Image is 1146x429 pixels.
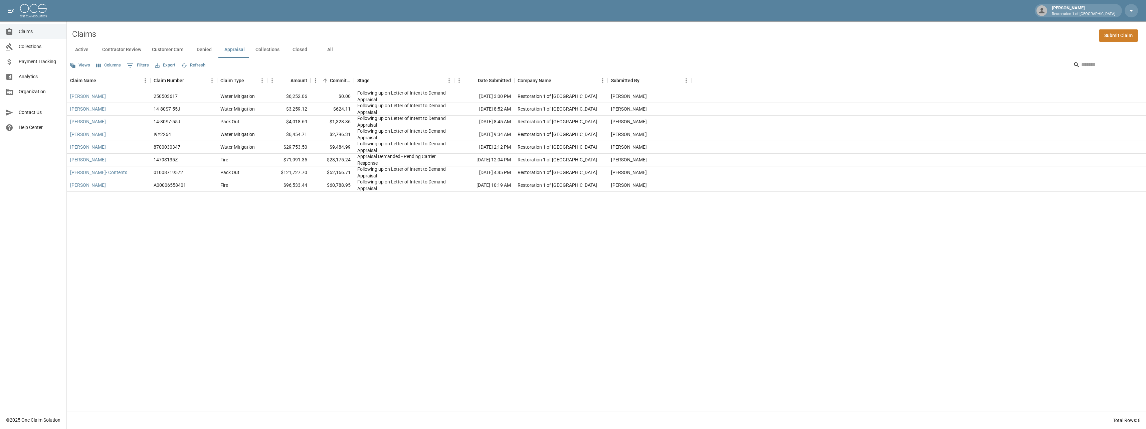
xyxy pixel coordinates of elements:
[518,118,597,125] div: Restoration 1 of Evansville
[518,156,597,163] div: Restoration 1 of Evansville
[72,29,96,39] h2: Claims
[220,93,255,100] div: Water Mitigation
[70,131,106,138] a: [PERSON_NAME]
[454,71,514,90] div: Date Submitted
[1049,5,1118,17] div: [PERSON_NAME]
[154,71,184,90] div: Claim Number
[267,179,311,192] div: $96,533.44
[311,76,321,86] button: Menu
[311,179,354,192] div: $60,788.95
[220,106,255,112] div: Water Mitigation
[19,73,61,80] span: Analytics
[70,169,127,176] a: [PERSON_NAME]- Contents
[153,60,177,70] button: Export
[357,166,451,179] div: Following up on Letter of Intent to Demand Appraisal
[454,76,464,86] button: Menu
[311,103,354,116] div: $624.11
[19,58,61,65] span: Payment Tracking
[19,109,61,116] span: Contact Us
[611,93,647,100] div: Amanda Murry
[70,93,106,100] a: [PERSON_NAME]
[154,144,180,150] div: 8700030347
[220,182,228,188] div: Fire
[321,76,330,85] button: Sort
[150,71,217,90] div: Claim Number
[67,71,150,90] div: Claim Name
[67,42,97,58] button: Active
[125,60,151,71] button: Show filters
[454,166,514,179] div: [DATE] 4:45 PM
[454,179,514,192] div: [DATE] 10:19 AM
[281,76,291,85] button: Sort
[154,131,171,138] div: I9Y2264
[357,115,451,128] div: Following up on Letter of Intent to Demand Appraisal
[154,182,186,188] div: A00006558401
[311,166,354,179] div: $52,166.71
[220,118,239,125] div: Pack Out
[518,93,597,100] div: Restoration 1 of Evansville
[70,106,106,112] a: [PERSON_NAME]
[639,76,649,85] button: Sort
[220,71,244,90] div: Claim Type
[140,76,150,86] button: Menu
[611,144,647,150] div: Amanda Murry
[611,118,647,125] div: Amanda Murry
[357,90,451,103] div: Following up on Letter of Intent to Demand Appraisal
[220,169,239,176] div: Pack Out
[311,154,354,166] div: $28,175.24
[518,71,551,90] div: Company Name
[207,76,217,86] button: Menu
[267,166,311,179] div: $121,727.70
[357,128,451,141] div: Following up on Letter of Intent to Demand Appraisal
[311,116,354,128] div: $1,328.36
[518,144,597,150] div: Restoration 1 of Evansville
[311,128,354,141] div: $2,796.31
[219,42,250,58] button: Appraisal
[370,76,379,85] button: Sort
[478,71,511,90] div: Date Submitted
[311,141,354,154] div: $9,484.99
[19,43,61,50] span: Collections
[357,71,370,90] div: Stage
[68,60,92,70] button: Views
[70,144,106,150] a: [PERSON_NAME]
[681,76,691,86] button: Menu
[454,128,514,141] div: [DATE] 9:34 AM
[454,90,514,103] div: [DATE] 3:00 PM
[608,71,691,90] div: Submitted By
[357,178,451,192] div: Following up on Letter of Intent to Demand Appraisal
[70,118,106,125] a: [PERSON_NAME]
[19,88,61,95] span: Organization
[611,156,647,163] div: Amanda Murry
[357,140,451,154] div: Following up on Letter of Intent to Demand Appraisal
[97,42,147,58] button: Contractor Review
[357,102,451,116] div: Following up on Letter of Intent to Demand Appraisal
[1099,29,1138,42] a: Submit Claim
[598,76,608,86] button: Menu
[1073,59,1145,71] div: Search
[70,156,106,163] a: [PERSON_NAME]
[184,76,193,85] button: Sort
[518,182,597,188] div: Restoration 1 of Evansville
[311,90,354,103] div: $0.00
[267,71,311,90] div: Amount
[19,28,61,35] span: Claims
[315,42,345,58] button: All
[267,116,311,128] div: $4,018.69
[267,90,311,103] div: $6,252.06
[518,169,597,176] div: Restoration 1 of Evansville
[551,76,561,85] button: Sort
[250,42,285,58] button: Collections
[154,106,180,112] div: 14-80S7-55J
[514,71,608,90] div: Company Name
[154,169,183,176] div: 01008719572
[454,141,514,154] div: [DATE] 2:12 PM
[180,60,207,70] button: Refresh
[291,71,307,90] div: Amount
[154,156,178,163] div: 1479S135Z
[67,42,1146,58] div: dynamic tabs
[6,417,60,423] div: © 2025 One Claim Solution
[611,71,639,90] div: Submitted By
[147,42,189,58] button: Customer Care
[354,71,454,90] div: Stage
